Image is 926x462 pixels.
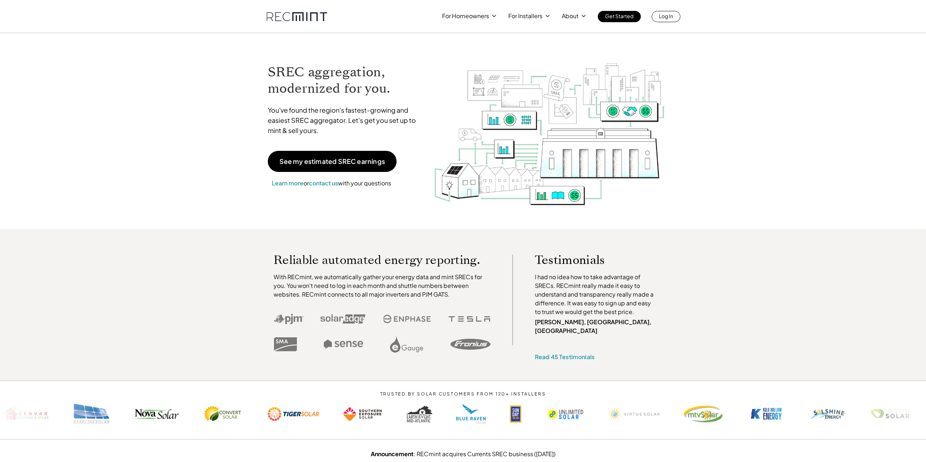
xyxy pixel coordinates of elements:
[279,158,385,165] p: See my estimated SREC earnings
[605,11,633,21] p: Get Started
[272,179,303,187] a: Learn more
[274,273,490,299] p: With RECmint, we automatically gather your energy data and mint SRECs for you. You won't need to ...
[358,391,568,397] p: TRUSTED BY SOLAR CUSTOMERS FROM 120+ INSTALLERS
[535,254,643,265] p: Testimonials
[268,64,423,97] h1: SREC aggregation, modernized for you.
[268,151,397,172] a: See my estimated SREC earnings
[562,11,579,21] p: About
[433,44,665,207] img: RECmint value cycle
[442,11,489,21] p: For Homeowners
[268,178,395,188] p: or with your questions
[309,179,338,187] a: contact us
[598,11,641,22] a: Get Started
[659,11,673,21] p: Log In
[268,105,423,136] p: You've found the region's fastest-growing and easiest SREC aggregator. Let's get you set up to mi...
[371,450,556,458] a: Announcement: RECmint acquires Currents SREC business ([DATE])
[274,254,490,265] p: Reliable automated energy reporting.
[535,273,657,316] p: I had no idea how to take advantage of SRECs. RECmint really made it easy to understand and trans...
[535,353,595,361] a: Read 45 Testimonials
[371,450,414,458] strong: Announcement
[652,11,680,22] a: Log In
[535,318,657,335] p: [PERSON_NAME], [GEOGRAPHIC_DATA], [GEOGRAPHIC_DATA]
[508,11,543,21] p: For Installers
